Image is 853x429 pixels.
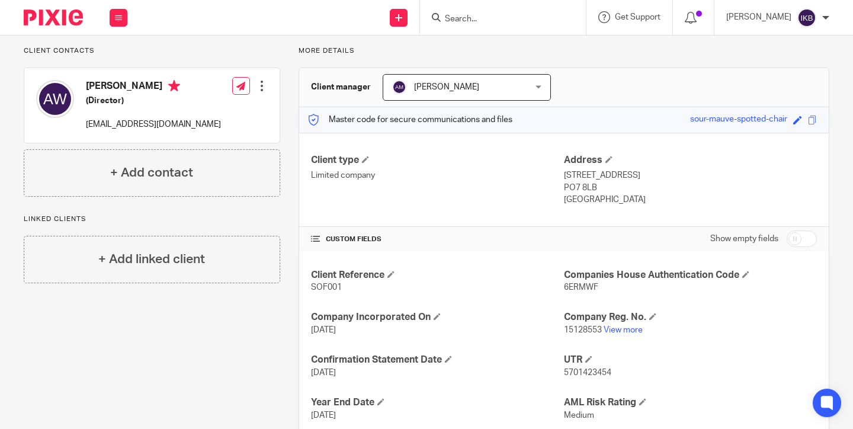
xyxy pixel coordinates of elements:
[564,369,611,377] span: 5701423454
[690,113,787,127] div: sour-mauve-spotted-chair
[615,13,660,21] span: Get Support
[168,80,180,92] i: Primary
[392,80,406,94] img: svg%3E
[564,326,602,334] span: 15128553
[797,8,816,27] img: svg%3E
[24,214,280,224] p: Linked clients
[564,396,817,409] h4: AML Risk Rating
[311,354,564,366] h4: Confirmation Statement Date
[86,95,221,107] h5: (Director)
[311,396,564,409] h4: Year End Date
[564,311,817,324] h4: Company Reg. No.
[311,411,336,420] span: [DATE]
[564,269,817,281] h4: Companies House Authentication Code
[604,326,643,334] a: View more
[36,80,74,118] img: svg%3E
[24,46,280,56] p: Client contacts
[311,154,564,167] h4: Client type
[311,369,336,377] span: [DATE]
[311,326,336,334] span: [DATE]
[299,46,829,56] p: More details
[564,354,817,366] h4: UTR
[564,283,598,292] span: 6ERMWF
[311,81,371,93] h3: Client manager
[414,83,479,91] span: [PERSON_NAME]
[710,233,778,245] label: Show empty fields
[311,169,564,181] p: Limited company
[86,119,221,130] p: [EMAIL_ADDRESS][DOMAIN_NAME]
[564,182,817,194] p: PO7 8LB
[311,311,564,324] h4: Company Incorporated On
[308,114,512,126] p: Master code for secure communications and files
[86,80,221,95] h4: [PERSON_NAME]
[24,9,83,25] img: Pixie
[564,194,817,206] p: [GEOGRAPHIC_DATA]
[98,250,205,268] h4: + Add linked client
[564,169,817,181] p: [STREET_ADDRESS]
[444,14,550,25] input: Search
[110,164,193,182] h4: + Add contact
[311,269,564,281] h4: Client Reference
[311,235,564,244] h4: CUSTOM FIELDS
[726,11,791,23] p: [PERSON_NAME]
[564,411,594,420] span: Medium
[311,283,342,292] span: SOF001
[564,154,817,167] h4: Address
